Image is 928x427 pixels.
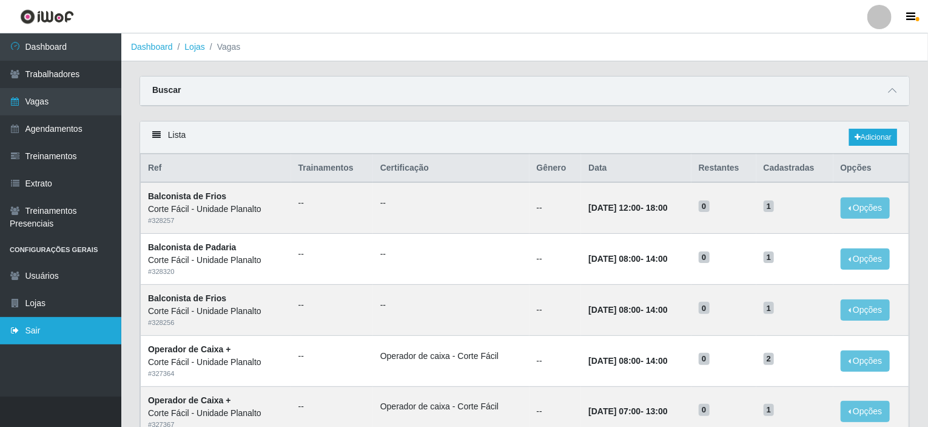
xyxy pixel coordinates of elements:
[298,299,366,312] ul: --
[588,203,641,213] time: [DATE] 12:00
[530,335,582,386] td: --
[148,344,231,354] strong: Operador de Caixa +
[756,154,833,183] th: Cadastradas
[184,42,204,52] a: Lojas
[646,203,668,213] time: 18:00
[588,203,667,213] strong: -
[530,154,582,183] th: Gênero
[646,305,668,315] time: 14:00
[764,353,775,365] span: 2
[849,129,897,146] a: Adicionar
[148,216,284,226] div: # 328257
[588,406,667,416] strong: -
[588,254,667,264] strong: -
[148,305,284,318] div: Corte Fácil - Unidade Planalto
[764,404,775,416] span: 1
[148,318,284,328] div: # 328256
[298,248,366,261] ul: --
[298,197,366,210] ul: --
[380,400,522,413] li: Operador de caixa - Corte Fácil
[121,33,928,61] nav: breadcrumb
[148,254,284,267] div: Corte Fácil - Unidade Planalto
[380,248,522,261] ul: --
[530,284,582,335] td: --
[148,407,284,420] div: Corte Fácil - Unidade Planalto
[646,254,668,264] time: 14:00
[841,401,890,422] button: Opções
[699,251,710,264] span: 0
[380,197,522,210] ul: --
[764,251,775,264] span: 1
[141,154,291,183] th: Ref
[148,293,226,303] strong: Balconista de Frios
[530,182,582,233] td: --
[691,154,756,183] th: Restantes
[841,350,890,372] button: Opções
[841,299,890,321] button: Opções
[373,154,530,183] th: Certificação
[646,406,668,416] time: 13:00
[148,395,231,405] strong: Operador de Caixa +
[588,356,667,366] strong: -
[764,200,775,213] span: 1
[205,41,241,53] li: Vagas
[841,197,890,219] button: Opções
[588,305,667,315] strong: -
[764,302,775,314] span: 1
[148,369,284,379] div: # 327364
[588,406,641,416] time: [DATE] 07:00
[841,248,890,270] button: Opções
[530,234,582,285] td: --
[140,121,909,154] div: Lista
[833,154,909,183] th: Opções
[298,400,366,413] ul: --
[581,154,691,183] th: Data
[380,350,522,363] li: Operador de caixa - Corte Fácil
[298,350,366,363] ul: --
[148,242,237,252] strong: Balconista de Padaria
[20,9,74,24] img: CoreUI Logo
[131,42,173,52] a: Dashboard
[646,356,668,366] time: 14:00
[699,404,710,416] span: 0
[699,353,710,365] span: 0
[588,254,641,264] time: [DATE] 08:00
[699,302,710,314] span: 0
[152,85,181,95] strong: Buscar
[148,267,284,277] div: # 328320
[148,191,226,201] strong: Balconista de Frios
[148,203,284,216] div: Corte Fácil - Unidade Planalto
[380,299,522,312] ul: --
[588,305,641,315] time: [DATE] 08:00
[291,154,373,183] th: Trainamentos
[588,356,641,366] time: [DATE] 08:00
[148,356,284,369] div: Corte Fácil - Unidade Planalto
[699,200,710,213] span: 0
